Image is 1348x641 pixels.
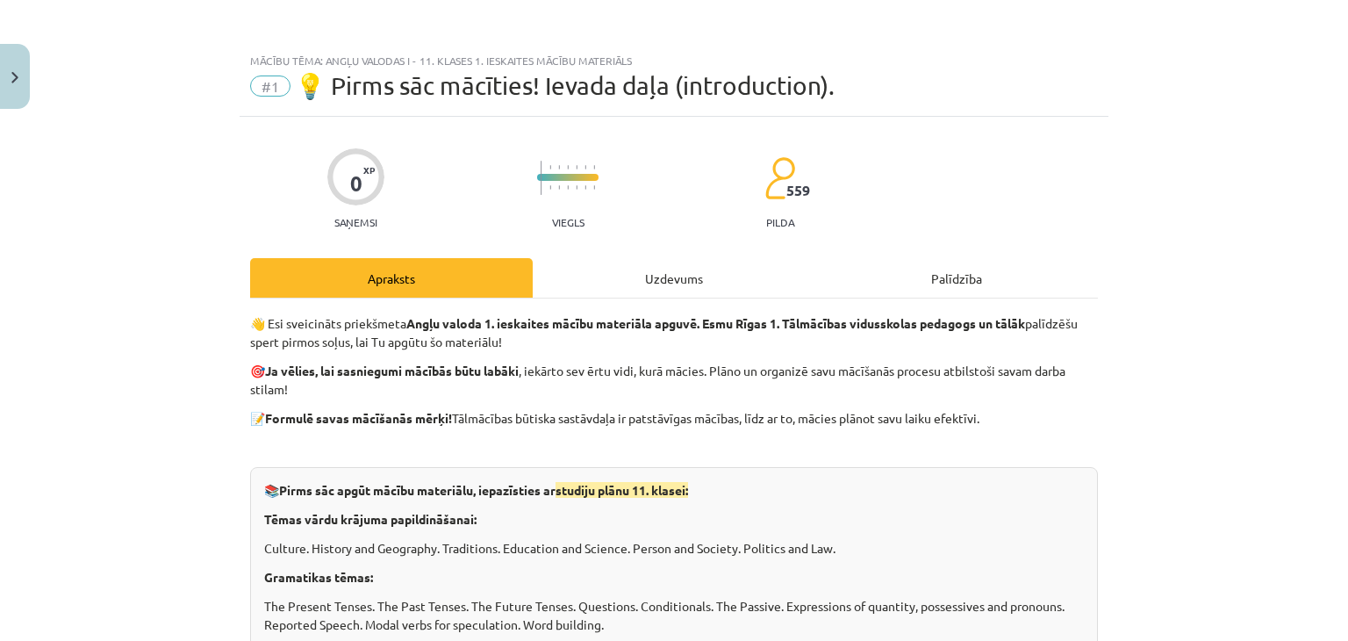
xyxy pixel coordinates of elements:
strong: Ja vēlies, lai sasniegumi mācībās būtu labāki [265,363,519,378]
p: 📝 Tālmācības būtiska sastāvdaļa ir patstāvīgas mācības, līdz ar to, mācies plānot savu laiku efek... [250,409,1098,428]
img: icon-short-line-57e1e144782c952c97e751825c79c345078a6d821885a25fce030b3d8c18986b.svg [558,185,560,190]
img: icon-short-line-57e1e144782c952c97e751825c79c345078a6d821885a25fce030b3d8c18986b.svg [576,185,577,190]
span: 💡 Pirms sāc mācīties! Ievada daļa (introduction). [295,71,835,100]
div: Apraksts [250,258,533,298]
img: icon-short-line-57e1e144782c952c97e751825c79c345078a6d821885a25fce030b3d8c18986b.svg [593,185,595,190]
img: icon-short-line-57e1e144782c952c97e751825c79c345078a6d821885a25fce030b3d8c18986b.svg [558,165,560,169]
img: icon-short-line-57e1e144782c952c97e751825c79c345078a6d821885a25fce030b3d8c18986b.svg [549,165,551,169]
div: Mācību tēma: Angļu valodas i - 11. klases 1. ieskaites mācību materiāls [250,54,1098,67]
img: icon-short-line-57e1e144782c952c97e751825c79c345078a6d821885a25fce030b3d8c18986b.svg [593,165,595,169]
img: icon-short-line-57e1e144782c952c97e751825c79c345078a6d821885a25fce030b3d8c18986b.svg [584,165,586,169]
img: icon-close-lesson-0947bae3869378f0d4975bcd49f059093ad1ed9edebbc8119c70593378902aed.svg [11,72,18,83]
span: #1 [250,76,290,97]
p: 🎯 , iekārto sev ērtu vidi, kurā mācies. Plāno un organizē savu mācīšanās procesu atbilstoši savam... [250,362,1098,399]
span: 559 [786,183,810,198]
span: studiju plānu 11. klasei: [556,482,688,498]
span: XP [363,165,375,175]
strong: Pirms sāc apgūt mācību materiālu, iepazīsties ar [279,482,688,498]
p: Culture. History and Geography. Traditions. Education and Science. Person and Society. Politics a... [264,539,1084,558]
img: students-c634bb4e5e11cddfef0936a35e636f08e4e9abd3cc4e673bd6f9a4125e45ecb1.svg [764,156,795,200]
img: icon-long-line-d9ea69661e0d244f92f715978eff75569469978d946b2353a9bb055b3ed8787d.svg [541,161,542,195]
p: pilda [766,216,794,228]
strong: Angļu valoda 1. ieskaites mācību materiāla apguvē. Esmu Rīgas 1. Tālmācības vidusskolas pedagogs ... [406,315,1025,331]
div: Palīdzība [815,258,1098,298]
img: icon-short-line-57e1e144782c952c97e751825c79c345078a6d821885a25fce030b3d8c18986b.svg [567,185,569,190]
strong: Gramatikas tēmas: [264,569,373,585]
p: 👋 Esi sveicināts priekšmeta palīdzēšu spert pirmos soļus, lai Tu apgūtu šo materiālu! [250,314,1098,351]
p: The Present Tenses. The Past Tenses. The Future Tenses. Questions. Conditionals. The Passive. Exp... [264,597,1084,634]
p: Viegls [552,216,584,228]
div: Uzdevums [533,258,815,298]
img: icon-short-line-57e1e144782c952c97e751825c79c345078a6d821885a25fce030b3d8c18986b.svg [576,165,577,169]
img: icon-short-line-57e1e144782c952c97e751825c79c345078a6d821885a25fce030b3d8c18986b.svg [549,185,551,190]
strong: Tēmas vārdu krājuma papildināšanai: [264,511,477,527]
img: icon-short-line-57e1e144782c952c97e751825c79c345078a6d821885a25fce030b3d8c18986b.svg [567,165,569,169]
img: icon-short-line-57e1e144782c952c97e751825c79c345078a6d821885a25fce030b3d8c18986b.svg [584,185,586,190]
p: Saņemsi [327,216,384,228]
p: 📚 [264,481,1084,500]
div: 0 [350,171,362,196]
strong: Formulē savas mācīšanās mērķi! [265,410,452,426]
